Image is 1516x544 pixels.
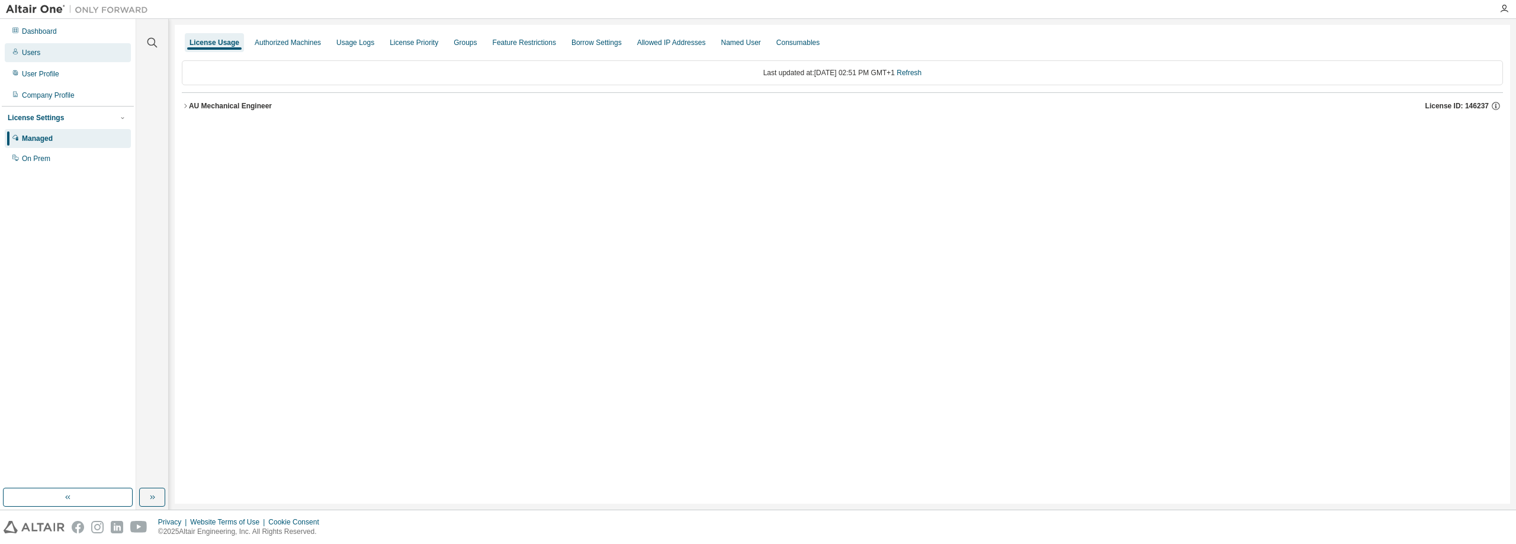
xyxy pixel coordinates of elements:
div: Usage Logs [336,38,374,47]
button: AU Mechanical EngineerLicense ID: 146237 [182,93,1503,119]
div: Privacy [158,517,190,527]
div: Users [22,48,40,57]
div: Cookie Consent [268,517,326,527]
div: License Settings [8,113,64,123]
div: Website Terms of Use [190,517,268,527]
div: AU Mechanical Engineer [189,101,272,111]
div: License Usage [189,38,239,47]
div: On Prem [22,154,50,163]
a: Refresh [897,69,921,77]
div: Last updated at: [DATE] 02:51 PM GMT+1 [182,60,1503,85]
div: Groups [454,38,477,47]
div: Borrow Settings [571,38,622,47]
div: Company Profile [22,91,75,100]
img: Altair One [6,4,154,15]
img: facebook.svg [72,521,84,533]
div: Managed [22,134,53,143]
img: altair_logo.svg [4,521,65,533]
span: License ID: 146237 [1425,101,1489,111]
p: © 2025 Altair Engineering, Inc. All Rights Reserved. [158,527,326,537]
div: Named User [721,38,760,47]
div: Feature Restrictions [493,38,556,47]
div: Authorized Machines [255,38,321,47]
div: User Profile [22,69,59,79]
div: License Priority [390,38,438,47]
img: youtube.svg [130,521,147,533]
div: Allowed IP Addresses [637,38,706,47]
img: linkedin.svg [111,521,123,533]
div: Dashboard [22,27,57,36]
div: Consumables [776,38,820,47]
img: instagram.svg [91,521,104,533]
